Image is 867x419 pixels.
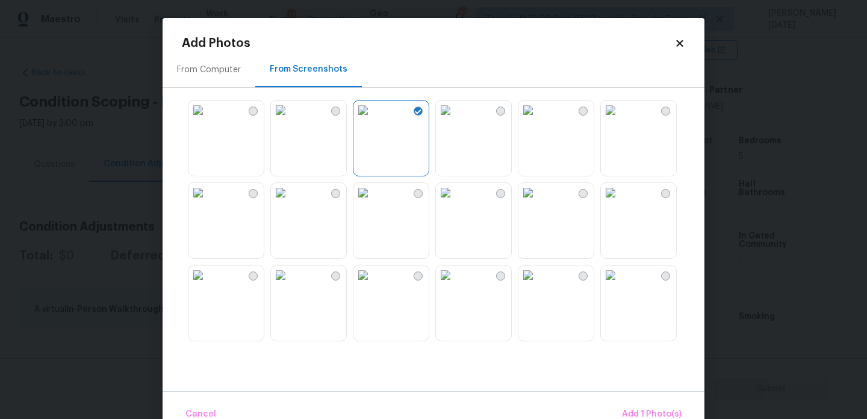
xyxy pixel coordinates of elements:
div: From Screenshots [270,63,347,75]
h2: Add Photos [182,37,674,49]
img: Screenshot Selected Check Icon [415,110,421,114]
div: From Computer [177,64,241,76]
